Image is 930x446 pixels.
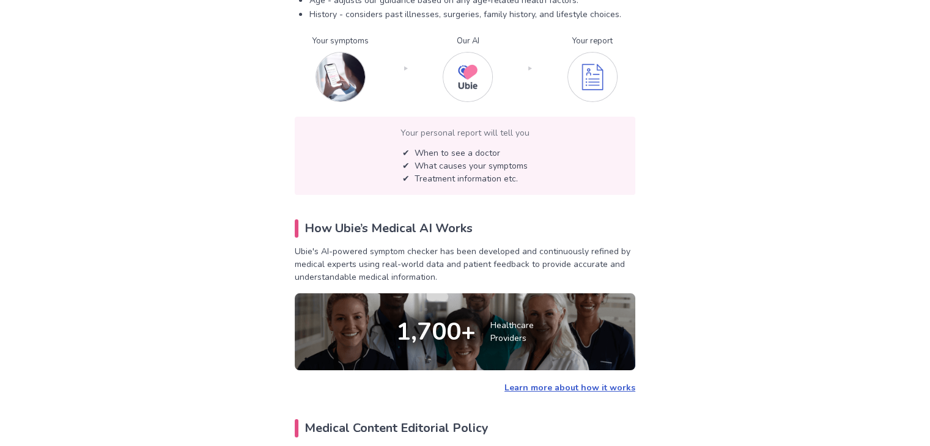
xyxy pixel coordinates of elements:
[295,219,635,238] h2: How Ubie’s Medical AI Works
[295,245,635,283] p: Ubie's AI-powered symptom checker has been developed and continuously refined by medical experts ...
[309,8,635,21] p: History - considers past illnesses, surgeries, family history, and lifestyle choices.
[443,52,493,102] img: Our AI checks your symptoms
[304,126,626,139] p: Your personal report will tell you
[312,35,369,48] p: Your symptoms
[396,315,476,349] p: 1,700+
[402,172,528,185] p: ✔︎ Treatment information etc.
[490,319,534,345] p: Healthcare Providers
[402,159,528,172] p: ✔︎ What causes your symptoms
[443,35,493,48] p: Our AI
[316,52,366,102] img: Input your symptoms
[295,419,635,437] h2: Medical Content Editorial Policy
[567,35,618,48] p: Your report
[402,147,528,159] p: ✔ When to see a doctor
[567,52,618,102] img: You get your personalized report
[504,382,635,393] a: Learn more about how it works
